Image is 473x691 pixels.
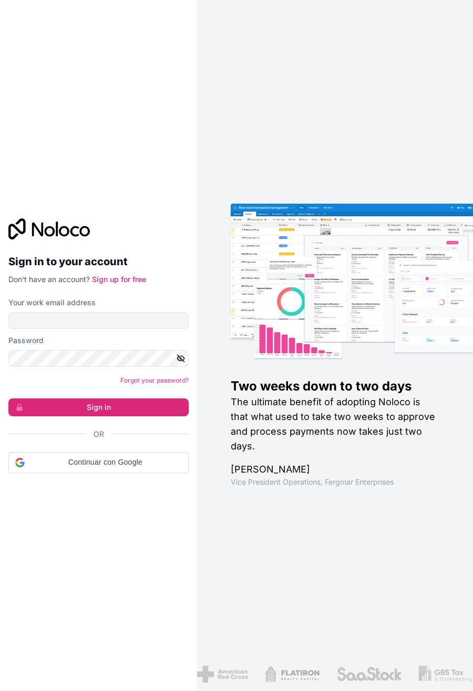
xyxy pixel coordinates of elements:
a: Forgot your password? [120,376,189,384]
img: /assets/flatiron-C8eUkumj.png [260,666,314,683]
h2: Sign in to your account [8,252,189,271]
span: Continuar con Google [29,457,182,468]
img: /assets/american-red-cross-BAupjrZR.png [192,666,243,683]
input: Password [8,350,189,367]
img: /assets/gbstax-C-GtDUiK.png [414,666,467,683]
div: Continuar con Google [8,452,189,473]
input: Email address [8,312,189,329]
span: Or [94,429,104,439]
h1: Two weeks down to two days [231,378,439,395]
a: Sign up for free [92,275,146,284]
img: /assets/saastock-C6Zbiodz.png [331,666,397,683]
h1: [PERSON_NAME] [231,462,439,477]
label: Your work email address [8,297,96,308]
label: Password [8,335,44,346]
button: Sign in [8,398,189,416]
h1: Vice President Operations , Fergmar Enterprises [231,477,439,487]
span: Don't have an account? [8,275,90,284]
h2: The ultimate benefit of adopting Noloco is that what used to take two weeks to approve and proces... [231,395,439,454]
